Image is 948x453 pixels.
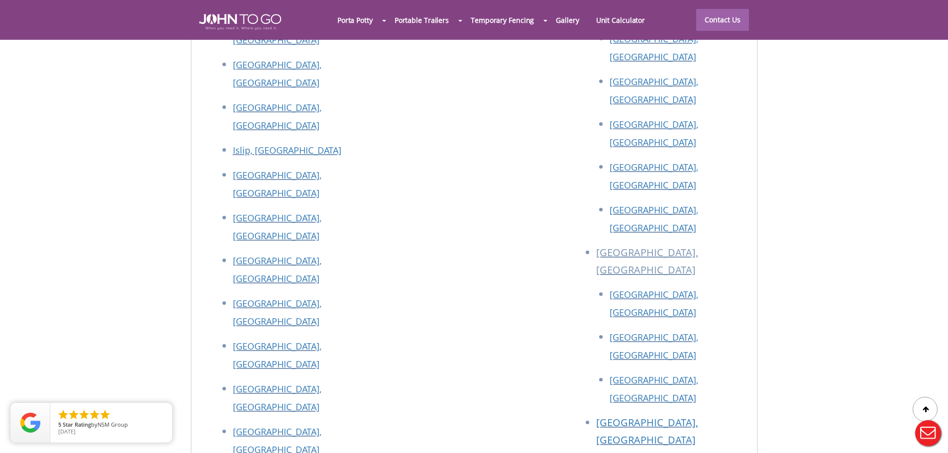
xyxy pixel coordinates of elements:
a: [GEOGRAPHIC_DATA], [GEOGRAPHIC_DATA] [233,101,321,131]
li:  [99,409,111,421]
span: NSM Group [98,421,128,428]
a: [GEOGRAPHIC_DATA], [GEOGRAPHIC_DATA] [610,288,698,318]
a: [GEOGRAPHIC_DATA], [GEOGRAPHIC_DATA] [233,340,321,370]
span: [DATE] [58,428,76,435]
li: [GEOGRAPHIC_DATA], [GEOGRAPHIC_DATA] [596,244,747,285]
a: [GEOGRAPHIC_DATA], [GEOGRAPHIC_DATA] [233,383,321,413]
a: [GEOGRAPHIC_DATA], [GEOGRAPHIC_DATA] [233,169,321,199]
a: [GEOGRAPHIC_DATA], [GEOGRAPHIC_DATA] [610,33,698,63]
a: [GEOGRAPHIC_DATA], [GEOGRAPHIC_DATA] [233,16,321,46]
li:  [78,409,90,421]
a: Unit Calculator [588,9,654,31]
li:  [68,409,80,421]
a: [GEOGRAPHIC_DATA], [GEOGRAPHIC_DATA] [233,212,321,242]
a: Portable Trailers [386,9,457,31]
li:  [57,409,69,421]
li:  [89,409,101,421]
a: Porta Potty [329,9,381,31]
span: Star Rating [63,421,91,428]
a: Contact Us [696,9,749,31]
a: [GEOGRAPHIC_DATA], [GEOGRAPHIC_DATA] [610,161,698,191]
a: Gallery [547,9,587,31]
button: Live Chat [908,413,948,453]
a: [GEOGRAPHIC_DATA], [GEOGRAPHIC_DATA] [233,255,321,284]
a: [GEOGRAPHIC_DATA], [GEOGRAPHIC_DATA] [610,204,698,234]
a: [GEOGRAPHIC_DATA], [GEOGRAPHIC_DATA] [610,331,698,361]
span: by [58,422,164,429]
a: [GEOGRAPHIC_DATA], [GEOGRAPHIC_DATA] [610,118,698,148]
a: [GEOGRAPHIC_DATA], [GEOGRAPHIC_DATA] [610,76,698,105]
a: Temporary Fencing [462,9,542,31]
img: JOHN to go [199,14,281,30]
a: [GEOGRAPHIC_DATA], [GEOGRAPHIC_DATA] [233,297,321,327]
img: Review Rating [20,413,40,433]
a: [GEOGRAPHIC_DATA], [GEOGRAPHIC_DATA] [233,59,321,89]
a: Islip, [GEOGRAPHIC_DATA] [233,144,341,156]
span: 5 [58,421,61,428]
a: [GEOGRAPHIC_DATA], [GEOGRAPHIC_DATA] [610,374,698,404]
a: [GEOGRAPHIC_DATA], [GEOGRAPHIC_DATA] [596,416,698,447]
